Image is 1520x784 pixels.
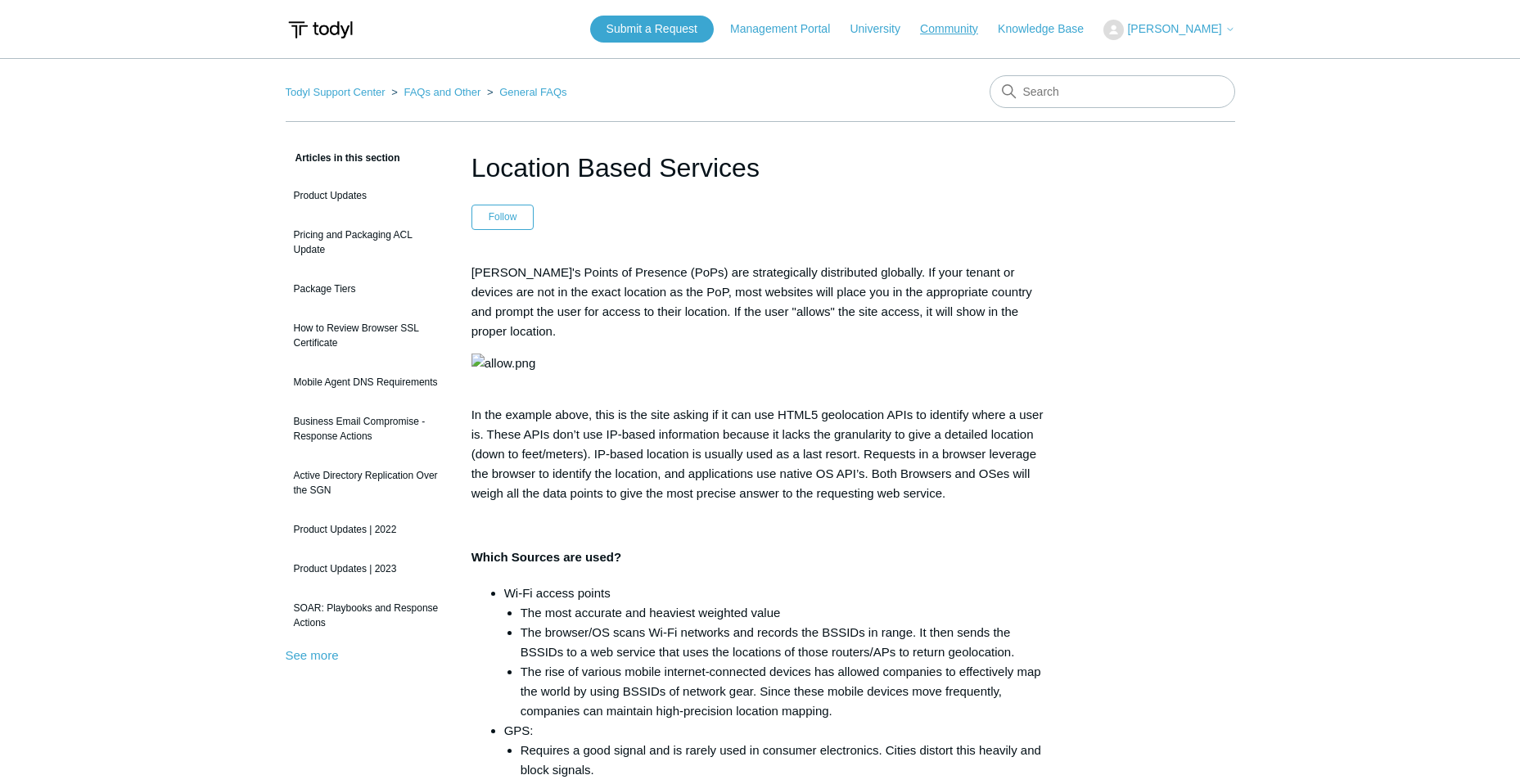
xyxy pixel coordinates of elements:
li: Requires a good signal and is rarely used in consumer electronics. Cities distort this heavily an... [521,741,1049,780]
a: Knowledge Base [998,20,1100,38]
li: Wi-Fi access points [504,583,1049,603]
li: FAQs and Other [388,86,484,98]
a: Package Tiers [286,273,447,304]
a: FAQs and Other [404,86,480,98]
button: [PERSON_NAME] [1103,20,1234,40]
a: Pricing and Packaging ACL Update [286,219,447,265]
a: Product Updates | 2022 [286,514,447,545]
a: Todyl Support Center [286,86,386,98]
li: The rise of various mobile internet-connected devices has allowed companies to effectively map th... [521,662,1049,721]
li: Todyl Support Center [286,86,389,98]
a: Mobile Agent DNS Requirements [286,367,447,398]
button: Follow Article [471,205,534,229]
p: In the example above, this is the site asking if it can use HTML5 geolocation APIs to identify wh... [471,405,1049,503]
li: General FAQs [484,86,567,98]
a: Management Portal [730,20,846,38]
li: The most accurate and heaviest weighted value [521,603,1049,623]
a: Community [920,20,995,38]
a: Active Directory Replication Over the SGN [286,460,447,506]
strong: Which Sources are used? [471,550,621,564]
a: Submit a Request [590,16,714,43]
input: Search [990,75,1235,108]
li: The browser/OS scans Wi-Fi networks and records the BSSIDs in range. It then sends the BSSIDs to ... [521,623,1049,662]
img: Todyl Support Center Help Center home page [286,15,355,45]
li: GPS: [504,721,1049,741]
a: Product Updates [286,180,447,211]
a: University [850,20,916,38]
span: Articles in this section [286,152,400,164]
a: General FAQs [499,86,566,98]
a: See more [286,648,339,662]
p: [PERSON_NAME]'s Points of Presence (PoPs) are strategically distributed globally. If your tenant ... [471,263,1049,341]
a: Product Updates | 2023 [286,553,447,584]
a: SOAR: Playbooks and Response Actions [286,593,447,638]
img: allow.png [471,354,536,373]
h1: Location Based Services [471,148,1049,187]
a: Business Email Compromise - Response Actions [286,406,447,452]
a: How to Review Browser SSL Certificate [286,313,447,358]
span: [PERSON_NAME] [1127,22,1221,35]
